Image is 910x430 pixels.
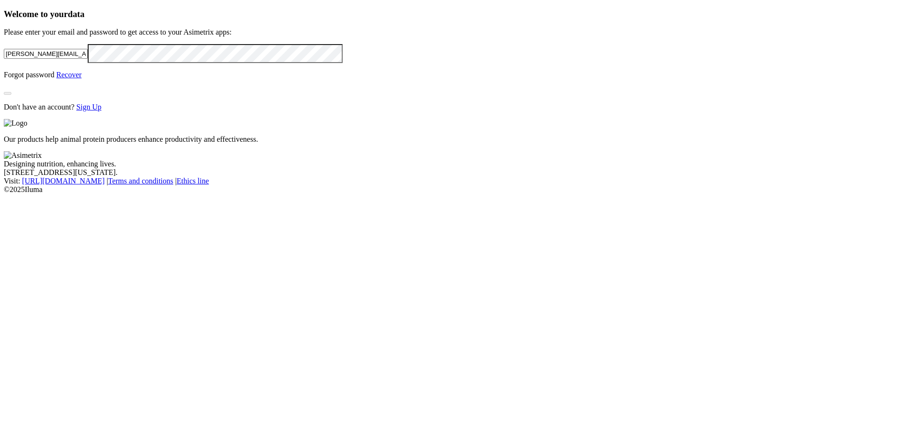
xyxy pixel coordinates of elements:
[108,177,173,185] a: Terms and conditions
[4,168,906,177] div: [STREET_ADDRESS][US_STATE].
[4,185,906,194] div: © 2025 Iluma
[4,177,906,185] div: Visit : | |
[56,71,82,79] a: Recover
[4,103,906,111] p: Don't have an account?
[22,177,105,185] a: [URL][DOMAIN_NAME]
[4,9,906,19] h3: Welcome to your
[4,71,906,79] p: Forgot password
[4,28,906,37] p: Please enter your email and password to get access to your Asimetrix apps:
[4,49,88,59] input: Your email
[177,177,209,185] a: Ethics line
[68,9,84,19] span: data
[76,103,101,111] a: Sign Up
[4,135,906,144] p: Our products help animal protein producers enhance productivity and effectiveness.
[4,119,27,128] img: Logo
[4,160,906,168] div: Designing nutrition, enhancing lives.
[4,151,42,160] img: Asimetrix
